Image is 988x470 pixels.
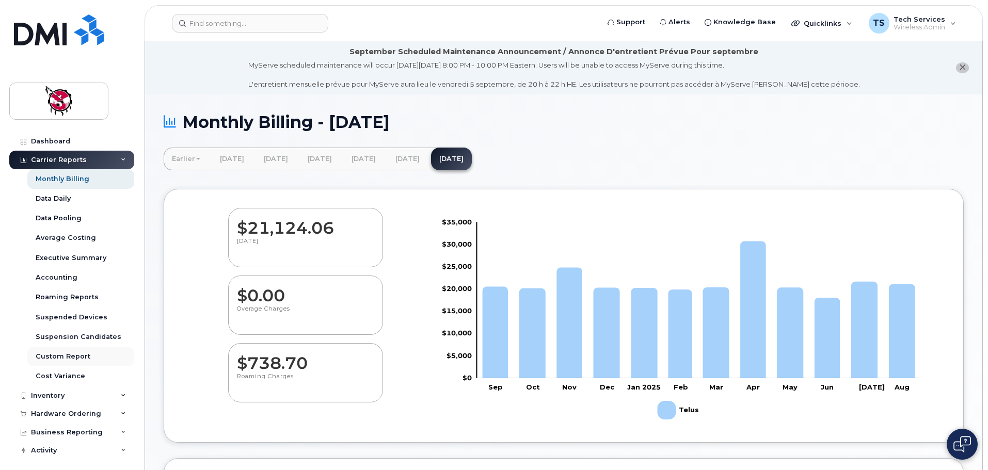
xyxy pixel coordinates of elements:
p: Roaming Charges [237,372,374,391]
tspan: $30,000 [442,240,472,248]
tspan: $0 [463,374,472,382]
a: [DATE] [212,148,252,170]
a: [DATE] [256,148,296,170]
tspan: $15,000 [442,306,472,315]
tspan: Dec [600,383,615,391]
a: [DATE] [431,148,472,170]
p: Overage Charges [237,305,374,323]
img: Open chat [953,436,971,452]
tspan: $25,000 [442,262,472,270]
g: Chart [442,218,921,424]
tspan: May [783,383,798,391]
a: Earlier [164,148,209,170]
tspan: Aug [894,383,910,391]
tspan: Apr [746,383,760,391]
dd: $21,124.06 [237,208,374,237]
tspan: Mar [709,383,723,391]
a: [DATE] [299,148,340,170]
tspan: Feb [674,383,688,391]
button: close notification [956,62,969,73]
h1: Monthly Billing - [DATE] [164,113,964,131]
dd: $738.70 [237,344,374,372]
tspan: $5,000 [447,351,472,360]
tspan: Jun [821,383,834,391]
g: Legend [658,397,700,424]
p: [DATE] [237,237,374,256]
tspan: $10,000 [442,329,472,337]
div: MyServe scheduled maintenance will occur [DATE][DATE] 8:00 PM - 10:00 PM Eastern. Users will be u... [248,60,860,89]
tspan: Sep [488,383,503,391]
tspan: Oct [526,383,540,391]
tspan: $20,000 [442,284,472,293]
tspan: Nov [562,383,577,391]
tspan: Jan 2025 [627,383,661,391]
a: [DATE] [387,148,428,170]
g: Telus [658,397,700,424]
tspan: $35,000 [442,218,472,226]
div: September Scheduled Maintenance Announcement / Annonce D'entretient Prévue Pour septembre [349,46,758,57]
tspan: [DATE] [859,383,885,391]
dd: $0.00 [237,276,374,305]
g: Telus [483,241,915,378]
a: [DATE] [343,148,384,170]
